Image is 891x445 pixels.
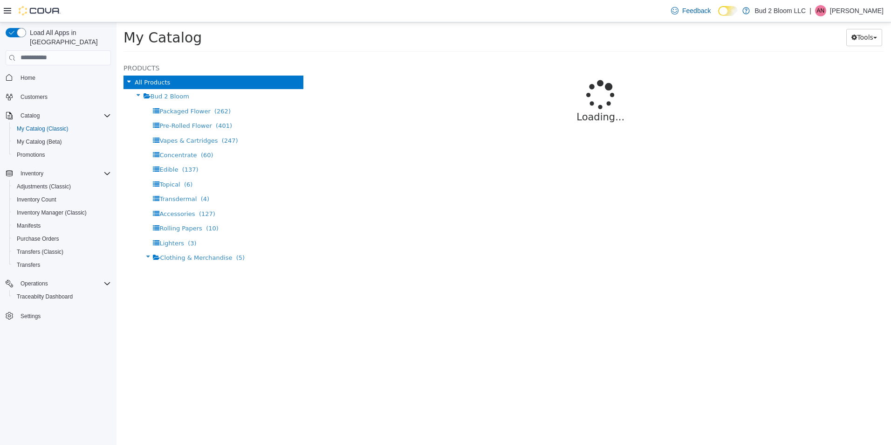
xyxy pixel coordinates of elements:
[17,209,87,216] span: Inventory Manager (Classic)
[17,311,44,322] a: Settings
[43,144,62,151] span: Edible
[17,138,62,146] span: My Catalog (Beta)
[17,222,41,229] span: Manifests
[9,148,115,161] button: Promotions
[13,207,90,218] a: Inventory Manager (Classic)
[43,217,68,224] span: Lighters
[43,115,101,122] span: Vapes & Cartridges
[19,6,61,15] img: Cova
[9,206,115,219] button: Inventory Manager (Classic)
[730,7,766,24] button: Tools
[9,122,115,135] button: My Catalog (Classic)
[13,220,44,231] a: Manifests
[9,193,115,206] button: Inventory Count
[17,110,43,121] button: Catalog
[9,245,115,258] button: Transfers (Classic)
[105,115,122,122] span: (247)
[2,309,115,322] button: Settings
[229,88,740,103] p: Loading...
[17,168,47,179] button: Inventory
[13,181,75,192] a: Adjustments (Classic)
[17,278,52,289] button: Operations
[830,5,884,16] p: [PERSON_NAME]
[7,7,85,23] span: My Catalog
[89,202,102,209] span: (10)
[17,72,39,83] a: Home
[13,246,111,257] span: Transfers (Classic)
[34,70,73,77] span: Bud 2 Bloom
[21,280,48,287] span: Operations
[667,1,714,20] a: Feedback
[13,149,49,160] a: Promotions
[17,196,56,203] span: Inventory Count
[120,232,128,239] span: (5)
[99,100,116,107] span: (401)
[13,259,111,271] span: Transfers
[21,74,35,82] span: Home
[84,173,93,180] span: (4)
[66,144,82,151] span: (137)
[13,246,67,257] a: Transfers (Classic)
[43,173,80,180] span: Transdermal
[98,85,114,92] span: (262)
[17,248,63,256] span: Transfers (Classic)
[13,291,111,302] span: Traceabilty Dashboard
[2,90,115,104] button: Customers
[17,310,111,321] span: Settings
[7,40,187,51] h5: Products
[718,6,738,16] input: Dark Mode
[815,5,826,16] div: Angel Nieves
[21,313,41,320] span: Settings
[754,5,806,16] p: Bud 2 Bloom LLC
[13,136,111,147] span: My Catalog (Beta)
[13,207,111,218] span: Inventory Manager (Classic)
[18,56,54,63] span: All Products
[21,93,48,101] span: Customers
[17,168,111,179] span: Inventory
[9,258,115,271] button: Transfers
[68,159,76,166] span: (6)
[17,91,111,103] span: Customers
[13,194,60,205] a: Inventory Count
[9,180,115,193] button: Adjustments (Classic)
[17,235,59,243] span: Purchase Orders
[817,5,825,16] span: AN
[17,278,111,289] span: Operations
[13,123,111,134] span: My Catalog (Classic)
[13,194,111,205] span: Inventory Count
[13,181,111,192] span: Adjustments (Classic)
[13,149,111,160] span: Promotions
[2,71,115,84] button: Home
[9,219,115,232] button: Manifests
[2,167,115,180] button: Inventory
[43,232,116,239] span: Clothing & Merchandise
[17,151,45,159] span: Promotions
[21,170,43,177] span: Inventory
[17,293,73,300] span: Traceabilty Dashboard
[6,67,111,347] nav: Complex example
[17,91,51,103] a: Customers
[43,129,80,136] span: Concentrate
[13,291,76,302] a: Traceabilty Dashboard
[9,135,115,148] button: My Catalog (Beta)
[13,220,111,231] span: Manifests
[43,100,95,107] span: Pre-Rolled Flower
[84,129,97,136] span: (60)
[809,5,811,16] p: |
[2,277,115,290] button: Operations
[2,109,115,122] button: Catalog
[9,290,115,303] button: Traceabilty Dashboard
[43,202,85,209] span: Rolling Papers
[13,233,111,244] span: Purchase Orders
[17,183,71,190] span: Adjustments (Classic)
[17,261,40,269] span: Transfers
[13,123,72,134] a: My Catalog (Classic)
[13,233,63,244] a: Purchase Orders
[17,125,69,132] span: My Catalog (Classic)
[17,72,111,83] span: Home
[82,188,99,195] span: (127)
[71,217,80,224] span: (3)
[43,85,94,92] span: Packaged Flower
[26,28,111,47] span: Load All Apps in [GEOGRAPHIC_DATA]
